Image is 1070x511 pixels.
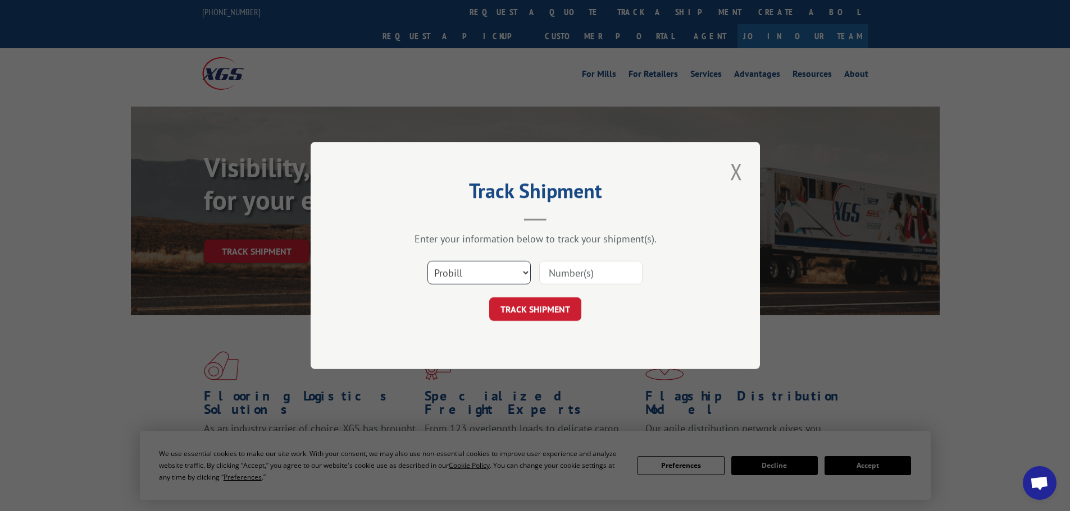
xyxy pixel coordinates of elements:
[727,156,746,187] button: Close modal
[489,297,581,321] button: TRACK SHIPMENT
[539,261,643,284] input: Number(s)
[367,183,704,204] h2: Track Shipment
[1023,466,1057,500] a: Open chat
[367,232,704,245] div: Enter your information below to track your shipment(s).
